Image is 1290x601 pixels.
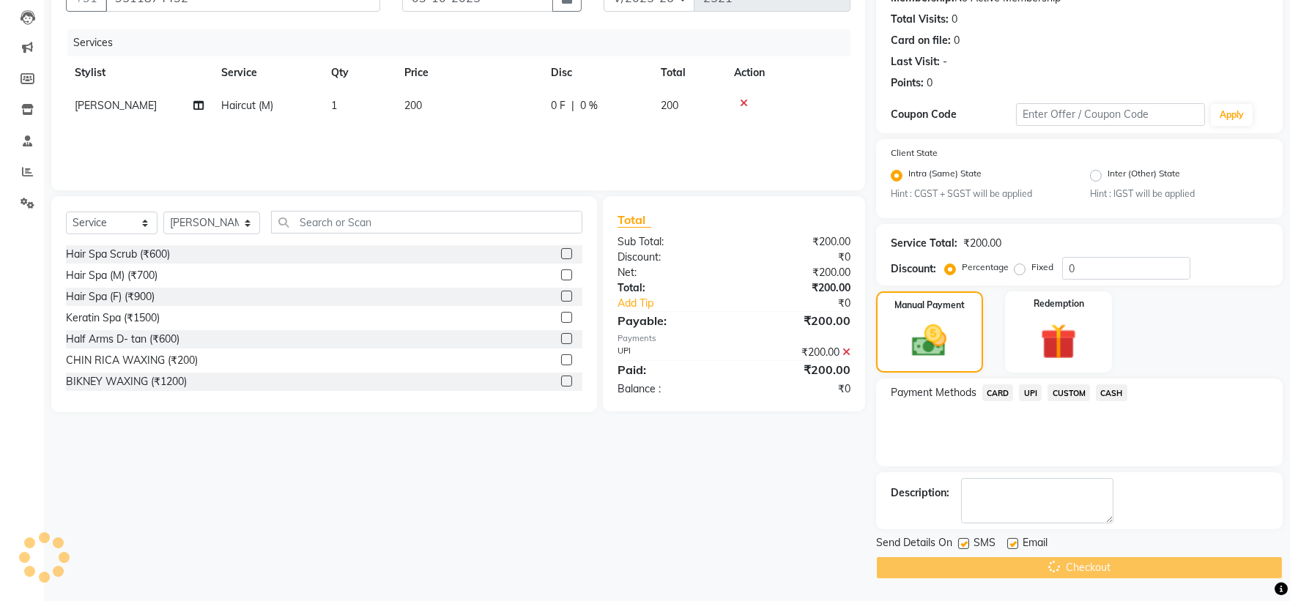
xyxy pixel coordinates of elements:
div: Discount: [891,261,936,277]
label: Fixed [1031,261,1053,274]
input: Search or Scan [271,211,583,234]
div: ₹200.00 [734,280,861,296]
div: Payments [618,332,850,345]
div: ₹200.00 [734,234,861,250]
div: ₹200.00 [734,361,861,378]
div: Hair Spa Scrub (₹600) [66,247,170,262]
span: Payment Methods [891,385,976,400]
div: Last Visit: [891,54,940,70]
div: UPI [607,345,734,360]
label: Manual Payment [894,299,965,312]
span: Send Details On [876,535,952,553]
span: SMS [974,535,996,553]
span: 0 F [551,98,566,113]
div: Total Visits: [891,12,949,27]
small: Hint : IGST will be applied [1090,187,1268,201]
div: Coupon Code [891,107,1017,122]
div: 0 [927,75,933,91]
span: Haircut (M) [221,99,273,112]
img: _gift.svg [1029,319,1088,364]
div: ₹200.00 [734,345,861,360]
span: 200 [404,99,422,112]
div: ₹0 [734,250,861,265]
div: Service Total: [891,236,957,251]
label: Client State [891,146,938,160]
span: 0 % [580,98,598,113]
th: Qty [322,56,396,89]
div: Description: [891,485,949,501]
th: Action [725,56,850,89]
th: Stylist [66,56,212,89]
div: ₹0 [755,296,861,311]
div: Keratin Spa (₹1500) [66,310,160,326]
span: Total [618,212,651,228]
div: Hair Spa (F) (₹900) [66,289,155,305]
a: Add Tip [607,296,755,311]
div: Points: [891,75,924,91]
div: Paid: [607,361,734,378]
span: 1 [331,99,337,112]
img: _cash.svg [901,321,957,360]
div: ₹200.00 [734,312,861,329]
label: Redemption [1034,297,1084,310]
th: Disc [542,56,652,89]
th: Service [212,56,322,89]
span: CARD [982,384,1014,401]
div: Payable: [607,312,734,329]
div: Hair Spa (M) (₹700) [66,268,157,283]
div: Net: [607,265,734,280]
div: Services [67,29,861,56]
div: BIKNEY WAXING (₹1200) [66,374,187,389]
span: CASH [1096,384,1127,401]
div: CHIN RICA WAXING (₹200) [66,353,198,368]
label: Percentage [962,261,1009,274]
div: ₹0 [734,381,861,397]
button: Apply [1211,104,1253,126]
span: [PERSON_NAME] [75,99,157,112]
span: | [571,98,574,113]
span: UPI [1019,384,1042,401]
label: Inter (Other) State [1108,167,1180,184]
div: Sub Total: [607,234,734,250]
th: Total [652,56,725,89]
th: Price [396,56,542,89]
div: Balance : [607,381,734,397]
div: - [943,54,947,70]
div: Total: [607,280,734,296]
input: Enter Offer / Coupon Code [1016,103,1205,126]
label: Intra (Same) State [908,167,982,184]
div: ₹200.00 [734,265,861,280]
small: Hint : CGST + SGST will be applied [891,187,1069,201]
div: Card on file: [891,33,951,48]
span: CUSTOM [1048,384,1090,401]
div: Half Arms D- tan (₹600) [66,332,179,347]
div: ₹200.00 [963,236,1001,251]
div: Discount: [607,250,734,265]
span: 200 [661,99,678,112]
span: Email [1023,535,1048,553]
div: 0 [954,33,960,48]
div: 0 [952,12,957,27]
